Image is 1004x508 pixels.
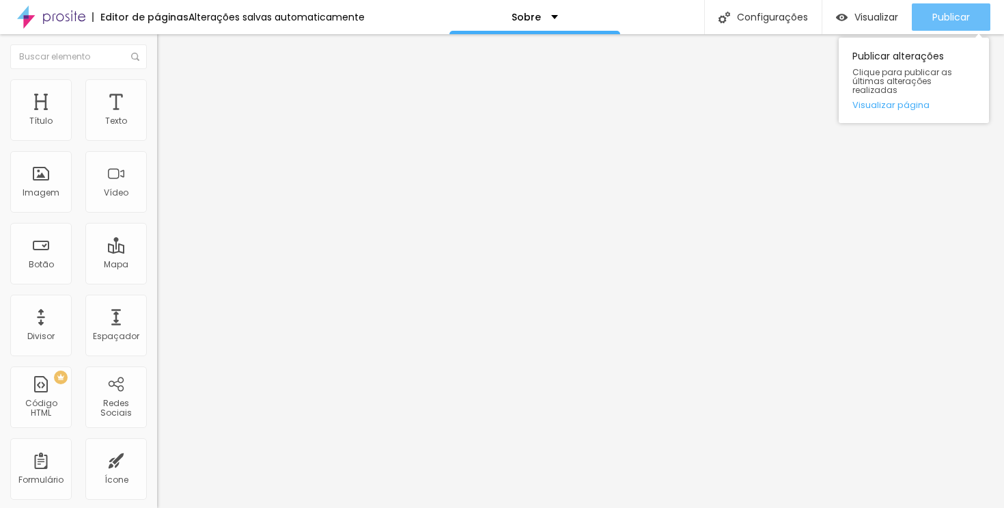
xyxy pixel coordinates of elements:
font: Visualizar [854,10,898,24]
font: Sobre [512,10,541,24]
font: Redes Sociais [100,397,132,418]
img: Ícone [719,12,730,23]
div: Alterações salvas automaticamente [189,12,365,22]
font: Botão [29,258,54,270]
font: Código HTML [25,397,57,418]
font: Texto [105,115,127,126]
font: Visualizar página [852,98,930,111]
font: Formulário [18,474,64,485]
img: Ícone [131,53,139,61]
font: Clique para publicar as últimas alterações realizadas [852,66,952,96]
font: Espaçador [93,330,139,342]
font: Divisor [27,330,55,342]
font: Vídeo [104,187,128,198]
font: Publicar alterações [852,49,944,63]
img: view-1.svg [836,12,848,23]
font: Título [29,115,53,126]
font: Editor de páginas [100,10,189,24]
input: Buscar elemento [10,44,147,69]
font: Mapa [104,258,128,270]
button: Publicar [912,3,990,31]
font: Configurações [737,10,808,24]
font: Publicar [932,10,970,24]
button: Visualizar [822,3,912,31]
font: Imagem [23,187,59,198]
a: Visualizar página [852,101,975,109]
font: Ícone [104,474,128,485]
